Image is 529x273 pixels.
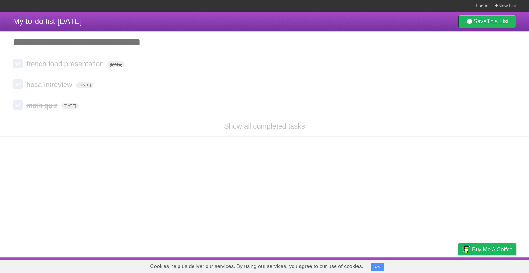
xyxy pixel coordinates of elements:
[26,81,74,89] span: hosa intreview
[26,60,105,68] span: french food presentation
[76,82,93,88] span: [DATE]
[372,259,385,271] a: About
[450,259,467,271] a: Privacy
[13,100,23,110] label: Done
[13,79,23,89] label: Done
[428,259,442,271] a: Terms
[458,15,516,28] a: SaveThis List
[13,58,23,68] label: Done
[462,244,470,255] img: Buy me a coffee
[371,263,384,271] button: OK
[13,17,82,26] span: My to-do list [DATE]
[472,244,513,255] span: Buy me a coffee
[61,103,79,109] span: [DATE]
[475,259,516,271] a: Suggest a feature
[393,259,420,271] a: Developers
[107,61,125,67] span: [DATE]
[224,122,305,130] a: Show all completed tasks
[144,260,370,273] span: Cookies help us deliver our services. By using our services, you agree to our use of cookies.
[458,243,516,255] a: Buy me a coffee
[487,18,508,25] b: This List
[26,101,59,110] span: math quiz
